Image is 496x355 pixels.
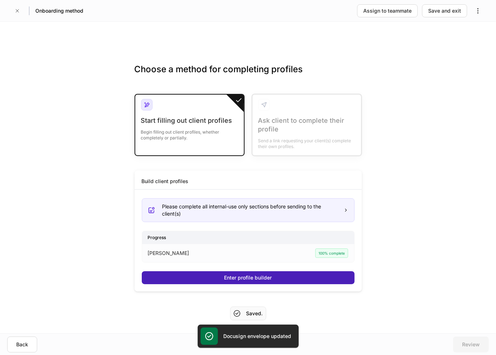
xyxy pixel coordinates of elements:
button: Review [453,337,489,352]
div: Begin filling out client profiles, whether completely or partially. [141,125,238,141]
div: Save and exit [428,7,461,14]
div: Review [462,341,480,348]
p: [PERSON_NAME] [148,250,189,257]
div: Enter profile builder [224,274,272,281]
button: Assign to teammate [357,4,418,17]
div: 100% complete [315,248,348,258]
div: Start filling out client profiles [141,116,238,125]
h5: Onboarding method [35,7,83,14]
button: Enter profile builder [142,271,355,284]
div: Assign to teammate [363,7,412,14]
div: Back [16,341,28,348]
button: Save and exit [422,4,467,17]
div: Progress [142,231,354,244]
div: Build client profiles [142,178,189,185]
h3: Choose a method for completing profiles [135,64,362,87]
div: Please complete all internal-use only sections before sending to the client(s) [162,203,338,217]
h5: Saved. [246,310,263,317]
button: Back [7,337,37,352]
h5: Docusign envelope updated [224,333,291,340]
